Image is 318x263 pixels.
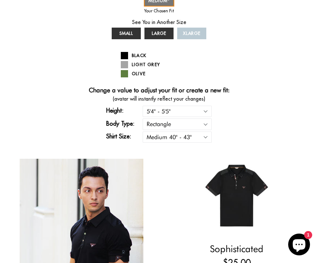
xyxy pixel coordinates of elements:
[119,31,134,36] span: SMALL
[106,132,143,141] label: Shirt Size:
[121,52,197,59] a: Black
[89,86,230,95] h4: Change a value to adjust your fit or create a new fit:
[152,31,167,36] span: LARGE
[163,243,311,255] h2: Sophisticated
[183,31,201,36] span: XLARGE
[106,119,143,128] label: Body Type:
[144,28,174,39] a: LARGE
[121,70,197,77] a: Olive
[177,28,206,39] a: XLARGE
[200,159,274,233] img: 019.jpg
[68,95,250,103] span: (avatar will instantly reflect your changes)
[121,61,197,68] a: Light Grey
[286,234,312,257] inbox-online-store-chat: Shopify online store chat
[106,106,143,115] label: Height:
[112,28,141,39] a: SMALL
